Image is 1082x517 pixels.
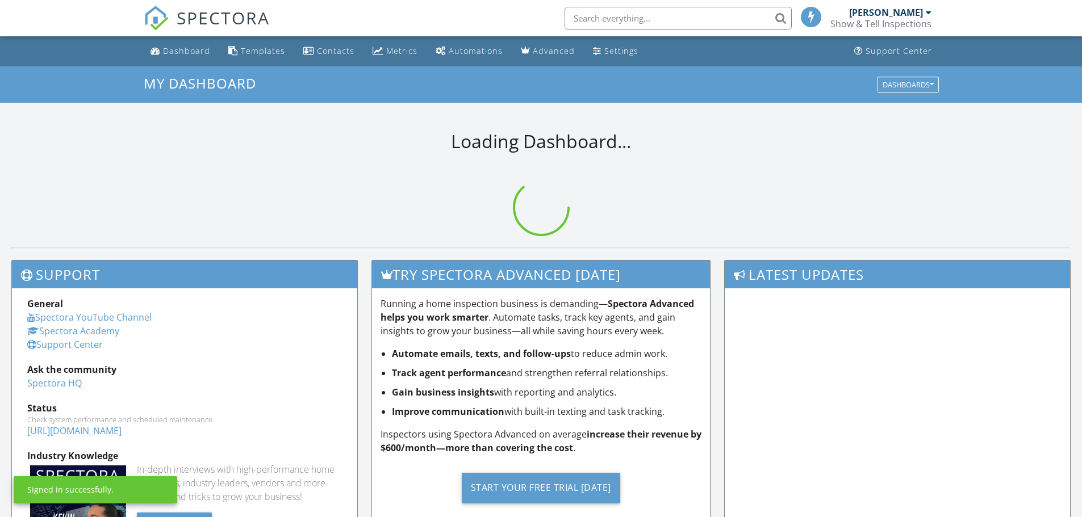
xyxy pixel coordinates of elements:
li: and strengthen referral relationships. [392,366,702,380]
div: Settings [604,45,638,56]
a: Start Your Free Trial [DATE] [381,464,702,512]
li: with built-in texting and task tracking. [392,405,702,418]
span: My Dashboard [144,74,256,93]
div: In-depth interviews with high-performance home inspectors, industry leaders, vendors and more. Ge... [137,463,342,503]
img: The Best Home Inspection Software - Spectora [144,6,169,31]
p: Inspectors using Spectora Advanced on average . [381,427,702,455]
div: Templates [241,45,285,56]
h3: Try spectora advanced [DATE] [372,260,711,288]
strong: Track agent performance [392,367,506,379]
div: Check system performance and scheduled maintenance. [27,415,342,424]
a: Templates [224,41,290,62]
strong: increase their revenue by $600/month—more than covering the cost [381,428,701,454]
a: Spectora Academy [27,325,119,337]
a: Support Center [27,338,103,351]
div: Start Your Free Trial [DATE] [462,473,620,503]
a: Advanced [516,41,579,62]
div: Contacts [317,45,354,56]
div: Dashboards [883,81,934,89]
div: Signed in successfully. [27,484,114,495]
a: Dashboard [146,41,215,62]
input: Search everything... [565,7,792,30]
strong: Spectora Advanced helps you work smarter [381,297,694,323]
a: SPECTORA [144,15,270,39]
h3: Latest Updates [725,260,1070,288]
strong: Automate emails, texts, and follow-ups [392,347,571,360]
a: Contacts [299,41,359,62]
a: Spectora HQ [27,377,82,389]
div: Ask the community [27,363,342,376]
div: Dashboard [163,45,210,56]
li: with reporting and analytics. [392,385,702,399]
strong: Gain business insights [392,386,494,398]
p: Running a home inspection business is demanding— . Automate tasks, track key agents, and gain ins... [381,297,702,338]
div: Support Center [866,45,932,56]
a: [URL][DOMAIN_NAME] [27,424,122,437]
span: SPECTORA [177,6,270,30]
div: Status [27,401,342,415]
div: Industry Knowledge [27,449,342,463]
button: Dashboards [878,77,939,93]
div: Metrics [386,45,417,56]
a: Settings [588,41,643,62]
a: Support Center [850,41,937,62]
strong: General [27,297,63,310]
a: Metrics [368,41,422,62]
div: Show & Tell Inspections [830,18,931,30]
div: Advanced [533,45,575,56]
div: Automations [449,45,503,56]
a: Automations (Basic) [431,41,507,62]
a: Spectora YouTube Channel [27,311,152,323]
h3: Support [12,260,357,288]
li: to reduce admin work. [392,347,702,360]
div: [PERSON_NAME] [849,7,923,18]
strong: Improve communication [392,405,504,418]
